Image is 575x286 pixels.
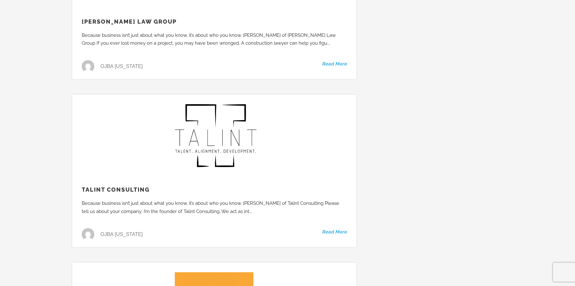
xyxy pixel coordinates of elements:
em: Submit [92,194,114,202]
a: Talint Consulting [82,186,150,193]
a: [PERSON_NAME] Law Group [82,18,177,25]
span: OJBA [US_STATE] [101,66,143,67]
a: Read More [322,228,347,236]
div: Minimize live chat window [103,3,118,18]
input: Enter your email address [8,77,115,91]
div: Because business isn’t just about what you know, it’s about who you know. [PERSON_NAME] of Talint... [72,199,352,216]
div: Because business isn’t just about what you know, it’s about who you know. [PERSON_NAME] of [PERSO... [72,31,352,48]
a: Read More [322,60,347,68]
input: Enter your last name [8,58,115,72]
textarea: Type your message and click 'Submit' [8,95,115,188]
span: OJBA [US_STATE] [101,234,143,235]
div: Leave a message [33,35,106,43]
